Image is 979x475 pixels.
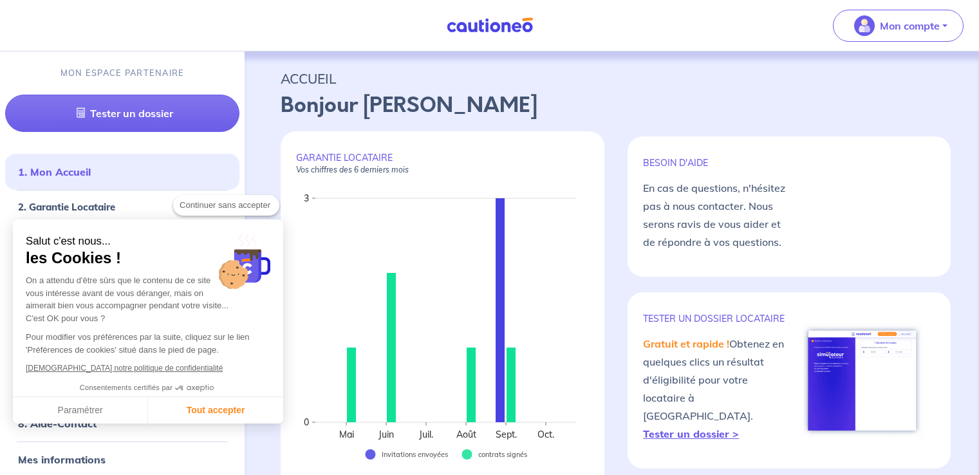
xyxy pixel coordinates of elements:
button: Continuer sans accepter [173,195,279,216]
div: 7. Bons plans pour mes propriétaires [5,375,239,400]
small: Salut c'est nous... [26,235,270,248]
text: Juil. [418,429,433,440]
span: 2. Garantie Locataire [18,200,217,215]
img: illu_account_valid_menu.svg [854,15,875,36]
a: Tester un dossier > [643,427,739,440]
p: BESOIN D'AIDE [643,157,789,169]
p: Bonjour [PERSON_NAME] [281,90,943,121]
span: Continuer sans accepter [180,199,273,212]
text: Mai [339,429,354,440]
p: TESTER un dossier locataire [643,313,789,324]
div: Mes informations [5,447,239,472]
text: 0 [304,416,309,428]
img: Cautioneo [442,17,538,33]
div: 6. Bons plans pour mes locataires [5,339,239,364]
button: Paramétrer [13,397,148,424]
button: Tout accepter [148,397,283,424]
p: En cas de questions, n'hésitez pas à nous contacter. Nous serons ravis de vous aider et de répond... [643,179,789,251]
button: illu_account_valid_menu.svgMon compte [833,10,964,42]
span: Consentements certifiés par [80,384,172,391]
a: Tester un dossier [5,95,239,132]
a: [DEMOGRAPHIC_DATA] notre politique de confidentialité [26,364,223,373]
em: Vos chiffres des 6 derniers mois [296,165,409,174]
text: Sept. [496,429,517,440]
p: GARANTIE LOCATAIRE [296,152,589,175]
a: 1. Mon Accueil [18,165,91,178]
div: 1. Mon Accueil [5,159,239,185]
em: Gratuit et rapide ! [643,337,729,350]
div: 3. GLI ADB [5,230,239,256]
text: Oct. [537,429,554,440]
a: 8. Aide-Contact [18,417,97,430]
text: Août [456,429,476,440]
text: 3 [304,192,309,204]
div: 8. Aide-Contact [5,411,239,436]
img: simulateur.png [801,324,923,437]
text: Juin [378,429,394,440]
p: MON ESPACE PARTENAIRE [61,67,185,79]
p: Obtenez en quelques clics un résultat d'éligibilité pour votre locataire à [GEOGRAPHIC_DATA]. [643,335,789,443]
p: Pour modifier vos préférences par la suite, cliquez sur le lien 'Préférences de cookies' situé da... [26,331,270,356]
svg: Axeptio [175,369,214,407]
div: 2. Garantie Locataire [5,195,239,220]
p: Mon compte [880,18,940,33]
div: 4.GRATUITPublier mes annonces [5,266,239,292]
a: Mes informations [18,453,106,466]
span: les Cookies ! [26,248,270,268]
p: ACCUEIL [281,67,943,90]
div: 5. Gérer mes annonces [5,303,239,328]
div: On a attendu d'être sûrs que le contenu de ce site vous intéresse avant de vous déranger, mais on... [26,274,270,324]
button: Consentements certifiés par [73,380,223,396]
